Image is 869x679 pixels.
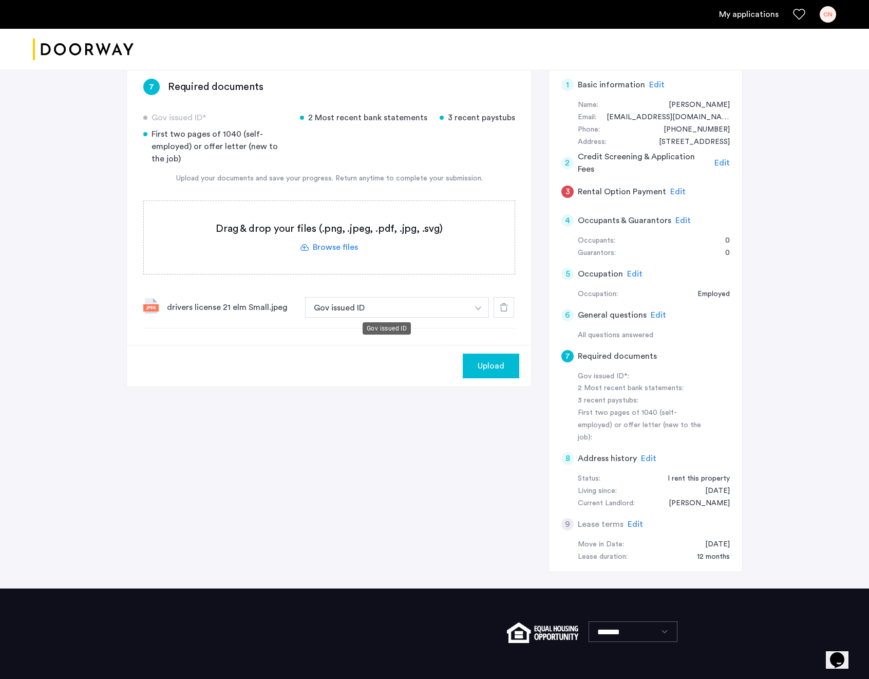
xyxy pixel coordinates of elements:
[561,79,574,91] div: 1
[658,99,730,112] div: Carlos Navas
[167,301,297,314] div: drivers license 21 elm Small.jpeg
[578,99,598,112] div: Name:
[143,79,160,95] div: 7
[715,247,730,260] div: 0
[578,112,596,124] div: Email:
[578,452,637,465] h5: Address history
[578,371,707,383] div: Gov issued ID*:
[578,498,635,510] div: Current Landlord:
[653,124,730,136] div: +15164139080
[143,298,159,314] img: file
[578,268,623,280] h5: Occupation
[578,247,616,260] div: Guarantors:
[657,473,730,485] div: I rent this property
[714,159,730,167] span: Edit
[628,520,643,528] span: Edit
[578,79,645,91] h5: Basic information
[670,188,686,196] span: Edit
[695,539,730,551] div: 10/01/2025
[715,235,730,247] div: 0
[578,395,707,407] div: 3 recent paystubs:
[649,81,665,89] span: Edit
[561,350,574,362] div: 7
[793,8,805,21] a: Favorites
[578,309,647,321] h5: General questions
[578,186,666,198] h5: Rental Option Payment
[468,297,489,318] button: button
[561,157,574,169] div: 2
[578,151,711,175] h5: Credit Screening & Application Fees
[578,382,707,395] div: 2 Most recent bank statements:
[561,268,574,280] div: 5
[578,518,624,530] h5: Lease terms
[363,322,411,335] div: Gov issued ID
[305,297,468,318] button: button
[578,350,657,362] h5: Required documents
[578,539,624,551] div: Move in Date:
[300,112,427,124] div: 2 Most recent bank statements
[33,30,134,69] a: Cazamio logo
[649,136,730,149] div: 21 Elm Street
[578,407,707,444] div: First two pages of 1040 (self-employed) or offer letter (new to the job):
[578,485,617,498] div: Living since:
[641,454,656,463] span: Edit
[687,288,730,301] div: Employed
[695,485,730,498] div: 10/01/2023
[561,186,574,198] div: 3
[658,498,730,510] div: Moshe Kohanim
[143,112,288,124] div: Gov issued ID*
[589,621,677,642] select: Language select
[578,288,618,301] div: Occupation:
[561,452,574,465] div: 8
[627,270,643,278] span: Edit
[475,306,481,310] img: arrow
[675,216,691,225] span: Edit
[578,136,607,149] div: Address:
[687,551,730,563] div: 12 months
[578,551,628,563] div: Lease duration:
[578,214,671,227] h5: Occupants & Guarantors
[143,173,515,184] div: Upload your documents and save your progress. Return anytime to complete your submission.
[578,329,730,342] div: All questions answered
[826,638,859,669] iframe: chat widget
[651,311,666,319] span: Edit
[578,473,600,485] div: Status:
[463,354,519,378] button: button
[561,309,574,321] div: 6
[507,622,578,643] img: equal-housing.png
[478,360,504,372] span: Upload
[168,80,263,94] h3: Required documents
[33,30,134,69] img: logo
[440,112,515,124] div: 3 recent paystubs
[578,124,600,136] div: Phone:
[578,235,615,247] div: Occupants:
[561,214,574,227] div: 4
[820,6,836,23] div: CN
[596,112,730,124] div: cannac2777@gmail.com
[143,128,288,165] div: First two pages of 1040 (self-employed) or offer letter (new to the job)
[561,518,574,530] div: 9
[719,8,779,21] a: My application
